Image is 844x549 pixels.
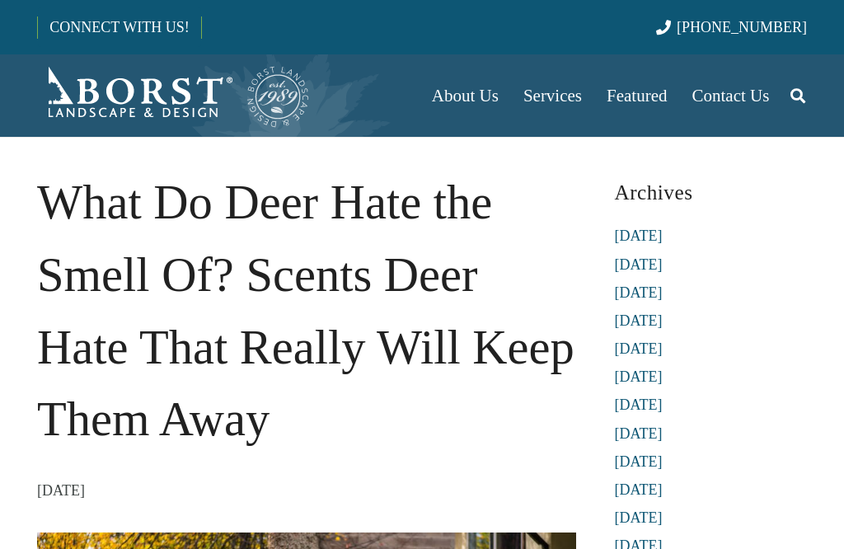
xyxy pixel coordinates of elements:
[420,54,511,137] a: About Us
[614,509,662,526] a: [DATE]
[614,481,662,498] a: [DATE]
[607,86,667,106] span: Featured
[432,86,499,106] span: About Us
[37,478,85,503] time: 25 April 2024 at 16:05:40 America/New_York
[37,63,311,129] a: Borst-Logo
[781,75,814,116] a: Search
[614,284,662,301] a: [DATE]
[614,340,662,357] a: [DATE]
[614,174,807,211] h3: Archives
[692,86,770,106] span: Contact Us
[614,453,662,470] a: [DATE]
[523,86,582,106] span: Services
[37,167,576,456] h1: What Do Deer Hate the Smell Of? Scents Deer Hate That Really Will Keep Them Away
[614,425,662,442] a: [DATE]
[614,228,662,244] a: [DATE]
[680,54,782,137] a: Contact Us
[38,7,200,47] a: CONNECT WITH US!
[511,54,594,137] a: Services
[614,312,662,329] a: [DATE]
[677,19,807,35] span: [PHONE_NUMBER]
[656,19,807,35] a: [PHONE_NUMBER]
[614,256,662,273] a: [DATE]
[614,396,662,413] a: [DATE]
[614,368,662,385] a: [DATE]
[594,54,679,137] a: Featured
